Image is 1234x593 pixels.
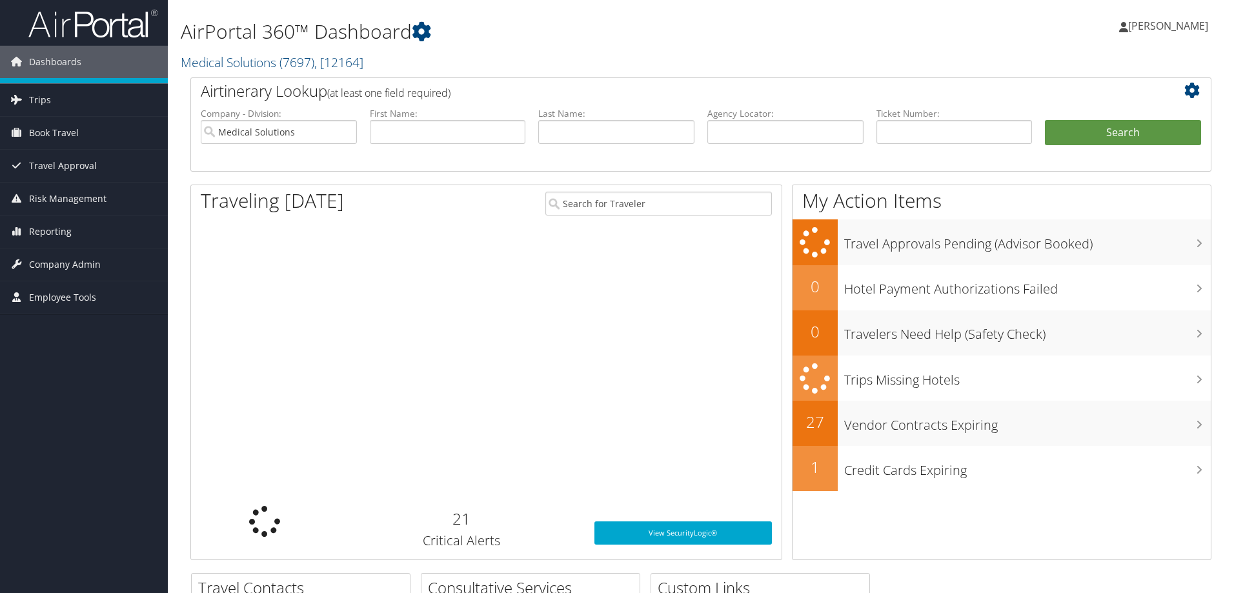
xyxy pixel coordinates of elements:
h2: 1 [793,456,838,478]
h2: Airtinerary Lookup [201,80,1116,102]
button: Search [1045,120,1201,146]
a: 1Credit Cards Expiring [793,446,1211,491]
span: Travel Approval [29,150,97,182]
a: 0Hotel Payment Authorizations Failed [793,265,1211,310]
label: Company - Division: [201,107,357,120]
span: Employee Tools [29,281,96,314]
h2: 21 [349,508,575,530]
span: (at least one field required) [327,86,450,100]
a: [PERSON_NAME] [1119,6,1221,45]
h3: Critical Alerts [349,532,575,550]
a: Trips Missing Hotels [793,356,1211,401]
h3: Travelers Need Help (Safety Check) [844,319,1211,343]
a: 27Vendor Contracts Expiring [793,401,1211,446]
h3: Travel Approvals Pending (Advisor Booked) [844,228,1211,253]
h2: 0 [793,276,838,297]
span: Trips [29,84,51,116]
label: Last Name: [538,107,694,120]
span: [PERSON_NAME] [1128,19,1208,33]
a: Medical Solutions [181,54,363,71]
h3: Trips Missing Hotels [844,365,1211,389]
input: Search for Traveler [545,192,772,216]
a: View SecurityLogic® [594,521,772,545]
h1: AirPortal 360™ Dashboard [181,18,875,45]
label: First Name: [370,107,526,120]
span: Dashboards [29,46,81,78]
a: Travel Approvals Pending (Advisor Booked) [793,219,1211,265]
span: Risk Management [29,183,106,215]
h3: Vendor Contracts Expiring [844,410,1211,434]
span: Reporting [29,216,72,248]
h2: 27 [793,411,838,433]
a: 0Travelers Need Help (Safety Check) [793,310,1211,356]
h1: Traveling [DATE] [201,187,344,214]
img: airportal-logo.png [28,8,157,39]
span: Book Travel [29,117,79,149]
h3: Hotel Payment Authorizations Failed [844,274,1211,298]
label: Ticket Number: [876,107,1033,120]
h2: 0 [793,321,838,343]
label: Agency Locator: [707,107,864,120]
h3: Credit Cards Expiring [844,455,1211,479]
span: Company Admin [29,248,101,281]
h1: My Action Items [793,187,1211,214]
span: ( 7697 ) [279,54,314,71]
span: , [ 12164 ] [314,54,363,71]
